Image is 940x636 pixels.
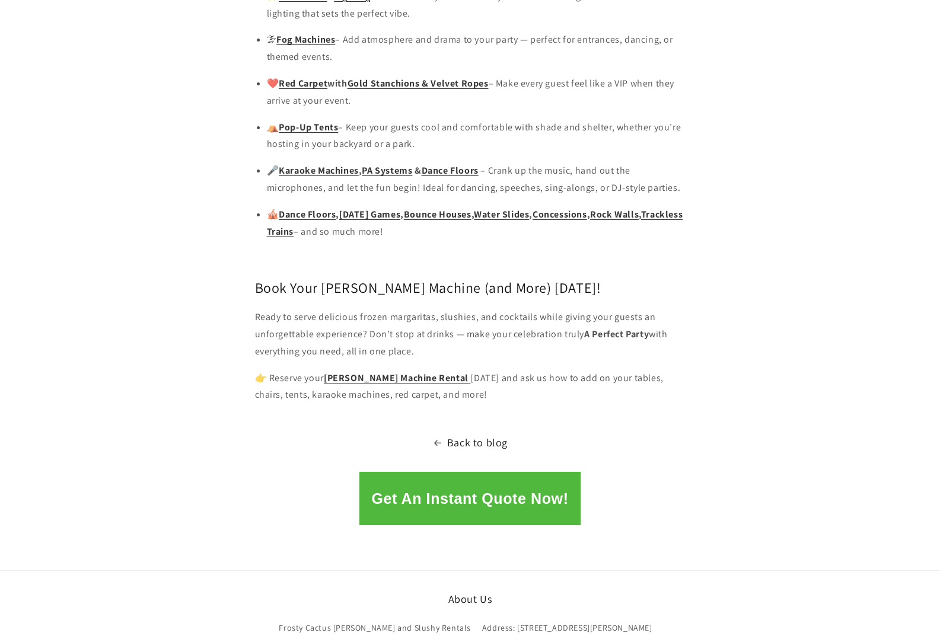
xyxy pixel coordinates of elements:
[422,164,479,177] a: Dance Floors
[267,208,683,238] strong: , , , , , ,
[324,372,469,384] strong: [PERSON_NAME] Machine Rental
[584,328,649,340] strong: A Perfect Party
[359,472,580,525] button: Get An Instant Quote Now!
[255,370,686,404] p: 👉 Reserve your [DATE] and ask us how to add on your tables, chairs, tents, karaoke machines, red ...
[267,208,683,238] a: Trackless Trains
[324,372,470,384] a: [PERSON_NAME] Machine Rental
[415,164,480,177] strong: &
[255,279,686,297] h2: Book Your [PERSON_NAME] Machine (and More) [DATE]!
[255,309,686,360] p: Ready to serve delicious frozen margaritas, slushies, and cocktails while giving your guests an u...
[404,208,471,220] a: Bounce Houses
[348,77,489,90] a: Gold Stanchions & Velvet Ropes
[276,33,335,46] a: Fog Machines
[245,592,696,606] h2: About Us
[267,162,686,197] p: 🎤 – Crank up the music, hand out the microphones, and let the fun begin! Ideal for dancing, speec...
[474,208,529,220] a: Water Slides
[279,164,359,177] a: Karaoke Machines
[279,121,338,133] a: Pop-Up Tents
[279,77,327,90] a: Red Carpet
[339,208,400,220] a: [DATE] Games
[279,164,412,177] strong: ,
[267,206,686,241] p: 🎪 – and so much more!
[267,119,686,154] p: ⛺️ – Keep your guests cool and comfortable with shade and shelter, whether you’re hosting in your...
[279,77,488,90] strong: with
[362,164,412,177] a: PA Systems
[279,208,336,220] a: Dance Floors
[533,208,587,220] a: Concessions
[267,75,686,110] p: ❤️ – Make every guest feel like a VIP when they arrive at your event.
[590,208,639,220] a: Rock Walls
[267,31,686,66] p: 🌫 – Add atmosphere and drama to your party — perfect for entrances, dancing, or themed events.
